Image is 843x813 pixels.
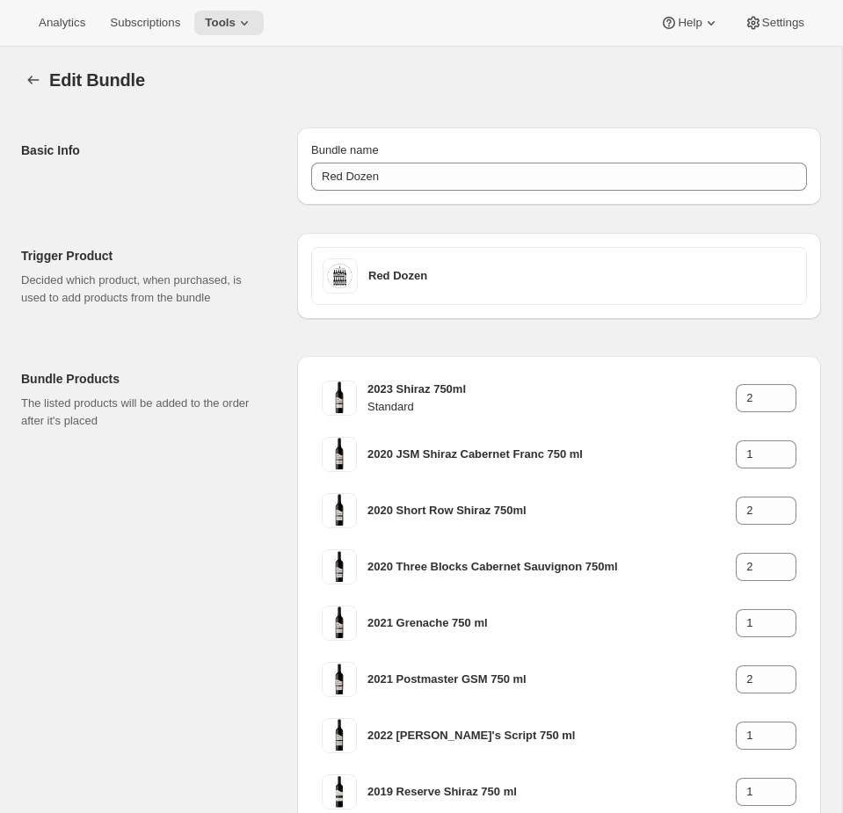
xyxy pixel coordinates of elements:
[21,395,269,430] p: The listed products will be added to the order after it's placed
[21,68,46,92] button: Bundles
[367,783,736,801] h3: 2019 Reserve Shiraz 750 ml
[367,727,736,744] h3: 2022 [PERSON_NAME]'s Script 750 ml
[21,370,269,388] h2: Bundle Products
[28,11,96,35] button: Analytics
[367,398,736,416] h4: Standard
[311,143,379,156] span: Bundle name
[110,16,180,30] span: Subscriptions
[678,16,701,30] span: Help
[762,16,804,30] span: Settings
[205,16,236,30] span: Tools
[21,247,269,265] h2: Trigger Product
[311,163,807,191] input: ie. Smoothie box
[49,70,145,90] span: Edit Bundle
[367,381,736,398] h3: 2023 Shiraz 750ml
[367,446,736,463] h3: 2020 JSM Shiraz Cabernet Franc 750 ml
[734,11,815,35] button: Settings
[367,671,736,688] h3: 2021 Postmaster GSM 750 ml
[99,11,191,35] button: Subscriptions
[194,11,264,35] button: Tools
[368,267,796,285] h3: Red Dozen
[21,142,269,159] h2: Basic Info
[650,11,730,35] button: Help
[39,16,85,30] span: Analytics
[367,614,736,632] h3: 2021 Grenache 750 ml
[367,558,736,576] h3: 2020 Three Blocks Cabernet Sauvignon 750ml
[21,272,269,307] p: Decided which product, when purchased, is used to add products from the bundle
[367,502,736,519] h3: 2020 Short Row Shiraz 750ml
